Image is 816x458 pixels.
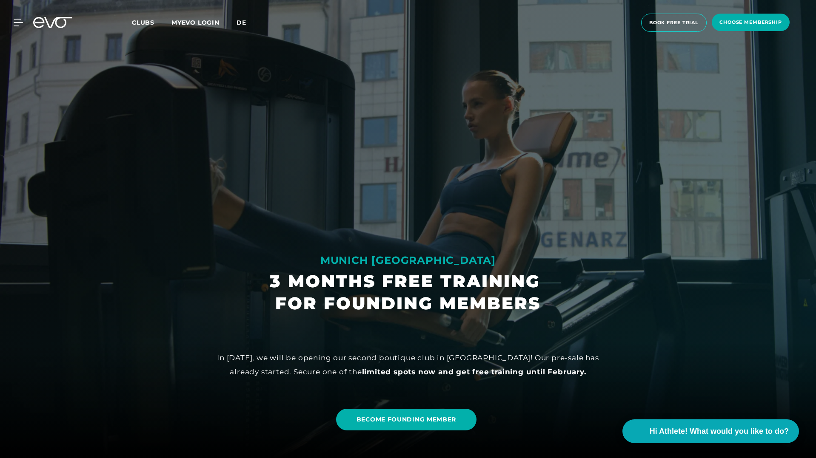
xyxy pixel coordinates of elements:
[132,19,154,26] span: Clubs
[622,419,799,443] button: Hi Athlete! What would you like to do?
[639,14,709,32] a: book free trial
[217,351,599,379] div: In [DATE], we will be opening our second boutique club in [GEOGRAPHIC_DATA]! Our pre-sale has alr...
[171,19,220,26] a: MYEVO LOGIN
[719,19,782,26] span: choose membership
[237,19,246,26] span: de
[132,18,171,26] a: Clubs
[650,426,789,437] span: Hi Athlete! What would you like to do?
[357,415,456,424] span: BECOME FOUNDING MEMBER
[270,270,547,314] h1: 3 MONTHS FREE TRAINING FOR FOUNDING MEMBERS
[709,14,792,32] a: choose membership
[237,18,257,28] a: de
[336,409,476,430] a: BECOME FOUNDING MEMBER
[649,19,699,26] span: book free trial
[270,254,547,267] div: MUNICH [GEOGRAPHIC_DATA]
[362,368,586,376] strong: limited spots now and get free training until February.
